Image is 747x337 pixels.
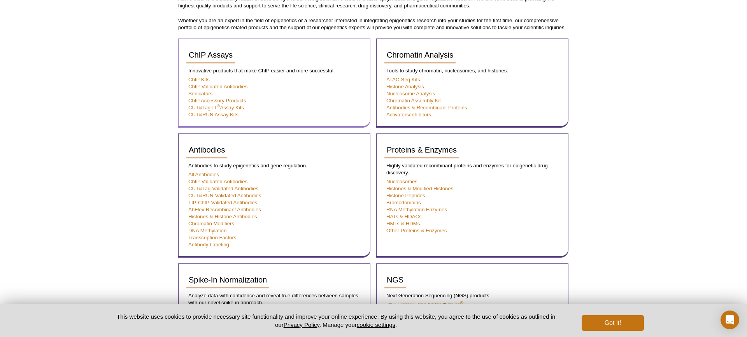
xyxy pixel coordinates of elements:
[188,84,247,90] a: ChIP-Validated Antibodies
[186,162,362,169] p: Antibodies to study epigenetics and gene regulation.
[188,105,244,111] a: CUT&Tag-IT®Assay Kits
[189,51,233,59] span: ChIP Assays
[384,272,406,288] a: NGS
[386,193,425,198] a: Histone Peptides
[582,315,644,331] button: Got it!
[386,214,422,219] a: HATs & HDACs
[721,311,739,329] div: Open Intercom Messenger
[387,276,403,284] span: NGS
[188,193,261,198] a: CUT&RUN-Validated Antibodies
[387,146,457,154] span: Proteins & Enzymes
[384,47,456,63] a: Chromatin Analysis
[188,207,261,212] a: AbFlex Recombinant Antibodies
[384,292,560,299] p: Next Generation Sequencing (NGS) products.
[178,17,569,31] p: Whether you are an expert in the field of epigenetics or a researcher interested in integrating e...
[188,186,258,191] a: CUT&Tag-Validated Antibodies
[386,112,431,118] a: Activators/Inhibitors
[386,84,424,90] a: Histone Analysis
[386,186,453,191] a: Histones & Modified Histones
[386,105,467,111] a: Antibodies & Recombinant Proteins
[188,172,219,177] a: All Antibodies
[186,47,235,63] a: ChIP Assays
[186,67,362,74] p: Innovative products that make ChIP easier and more successful.
[386,77,420,82] a: ATAC-Seq Kits
[384,67,560,74] p: Tools to study chromatin, nucleosomes, and histones.
[386,228,447,233] a: Other Proteins & Enzymes
[186,292,362,306] p: Analyze data with confidence and reveal true differences between samples with our novel spike-in ...
[386,98,441,104] a: Chromatin Assembly Kit
[188,91,212,97] a: Sonicators
[188,228,226,233] a: DNA Methylation
[186,142,227,158] a: Antibodies
[386,207,447,212] a: RNA Methylation Enzymes
[460,300,463,305] sup: ®
[386,179,417,184] a: Nucleosomes
[188,179,247,184] a: ChIP-Validated Antibodies
[188,77,210,82] a: ChIP Kits
[189,146,225,154] span: Antibodies
[189,276,267,284] span: Spike-In Normalization
[217,104,220,108] sup: ®
[188,214,257,219] a: Histones & Histone Antibodies
[384,142,459,158] a: Proteins & Enzymes
[188,112,238,118] a: CUT&RUN Assay Kits
[188,242,229,247] a: Antibody Labeling
[284,321,319,328] a: Privacy Policy
[103,312,569,329] p: This website uses cookies to provide necessary site functionality and improve your online experie...
[384,162,560,176] p: Highly validated recombinant proteins and enzymes for epigenetic drug discovery.
[386,302,463,307] a: DNA Library Prep Kit for Illumina®
[387,51,453,59] span: Chromatin Analysis
[188,98,246,104] a: ChIP Accessory Products
[186,272,269,288] a: Spike-In Normalization
[188,221,234,226] a: Chromatin Modifiers
[386,91,435,97] a: Nucleosome Analysis
[357,321,395,328] button: cookie settings
[188,235,236,240] a: Transcription Factors
[386,200,421,205] a: Bromodomains
[188,200,257,205] a: TIP-ChIP-Validated Antibodies
[386,221,420,226] a: HMTs & HDMs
